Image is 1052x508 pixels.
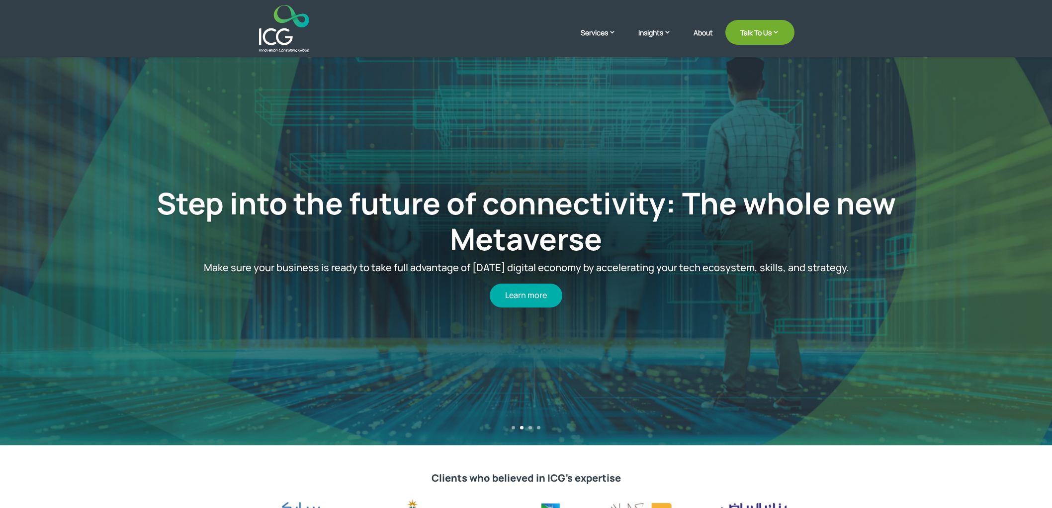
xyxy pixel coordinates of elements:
a: 4 [537,426,540,429]
a: Learn more [490,284,562,307]
h2: Clients who believed in ICG’s expertise [258,472,794,489]
a: Step into the future of connectivity: The whole new Metaverse [157,183,896,259]
img: ICG [259,5,309,52]
iframe: Chat Widget [887,401,1052,508]
a: 1 [512,426,515,429]
a: Talk To Us [725,20,794,45]
a: Services [581,27,626,52]
p: Make sure your business is ready to take full advantage of [DATE] digital economy by accelerating... [137,262,915,274]
a: About [694,29,713,52]
a: 2 [520,426,524,429]
a: 3 [528,426,532,429]
a: Insights [638,27,681,52]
